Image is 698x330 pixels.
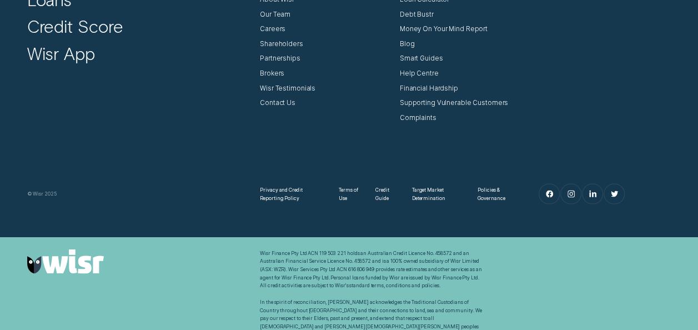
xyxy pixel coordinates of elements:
a: Twitter [604,184,624,203]
a: Target Market Determination [412,186,463,202]
a: Our Team [260,11,290,19]
a: Blog [400,40,415,48]
a: Debt Bustr [400,11,434,19]
a: Partnerships [260,54,300,63]
a: Supporting Vulnerable Customers [400,98,508,107]
a: Wisr App [27,43,95,64]
a: Shareholders [260,40,303,48]
a: Terms of Use [339,186,361,202]
a: Money On Your Mind Report [400,25,488,33]
a: Contact Us [260,98,295,107]
a: Privacy and Credit Reporting Policy [260,186,324,202]
a: Facebook [539,184,559,203]
a: Brokers [260,69,284,77]
div: © Wisr 2025 [23,189,255,198]
a: Complaints [400,113,436,122]
a: Credit Score [27,16,123,37]
a: Instagram [561,184,580,203]
a: Help Centre [400,69,439,77]
img: Wisr [27,249,104,273]
a: Financial Hardship [400,84,458,92]
a: Credit Guide [375,186,397,202]
a: Careers [260,25,285,33]
a: LinkedIn [582,184,602,203]
a: Wisr Testimonials [260,84,315,92]
a: Smart Guides [400,54,443,63]
a: Policies & Governance [478,186,516,202]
